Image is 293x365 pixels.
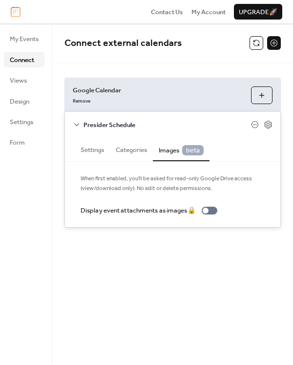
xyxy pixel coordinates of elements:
span: Remove [73,98,90,105]
img: logo [11,6,21,17]
span: Google Calendar [73,86,243,95]
button: Categories [110,138,153,160]
span: Form [10,138,25,148]
span: When first enabled, you'll be asked for read-only Google Drive access (view/download only). No ed... [81,174,265,194]
span: Connect [10,55,34,65]
span: Connect external calendars [64,34,182,52]
a: My Account [191,7,226,17]
button: Upgrade🚀 [234,4,282,20]
span: beta [182,145,204,155]
a: Views [4,72,44,88]
a: Design [4,93,44,109]
button: Images beta [153,138,209,161]
button: Settings [75,138,110,160]
span: Design [10,97,29,107]
span: My Events [10,34,39,44]
a: Settings [4,114,44,129]
a: Connect [4,52,44,67]
a: Contact Us [151,7,183,17]
a: Form [4,134,44,150]
a: My Events [4,31,44,46]
span: Presider Schedule [84,120,251,130]
span: Images [159,145,204,155]
span: Upgrade 🚀 [239,7,277,17]
span: Settings [10,117,33,127]
span: Views [10,76,27,86]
